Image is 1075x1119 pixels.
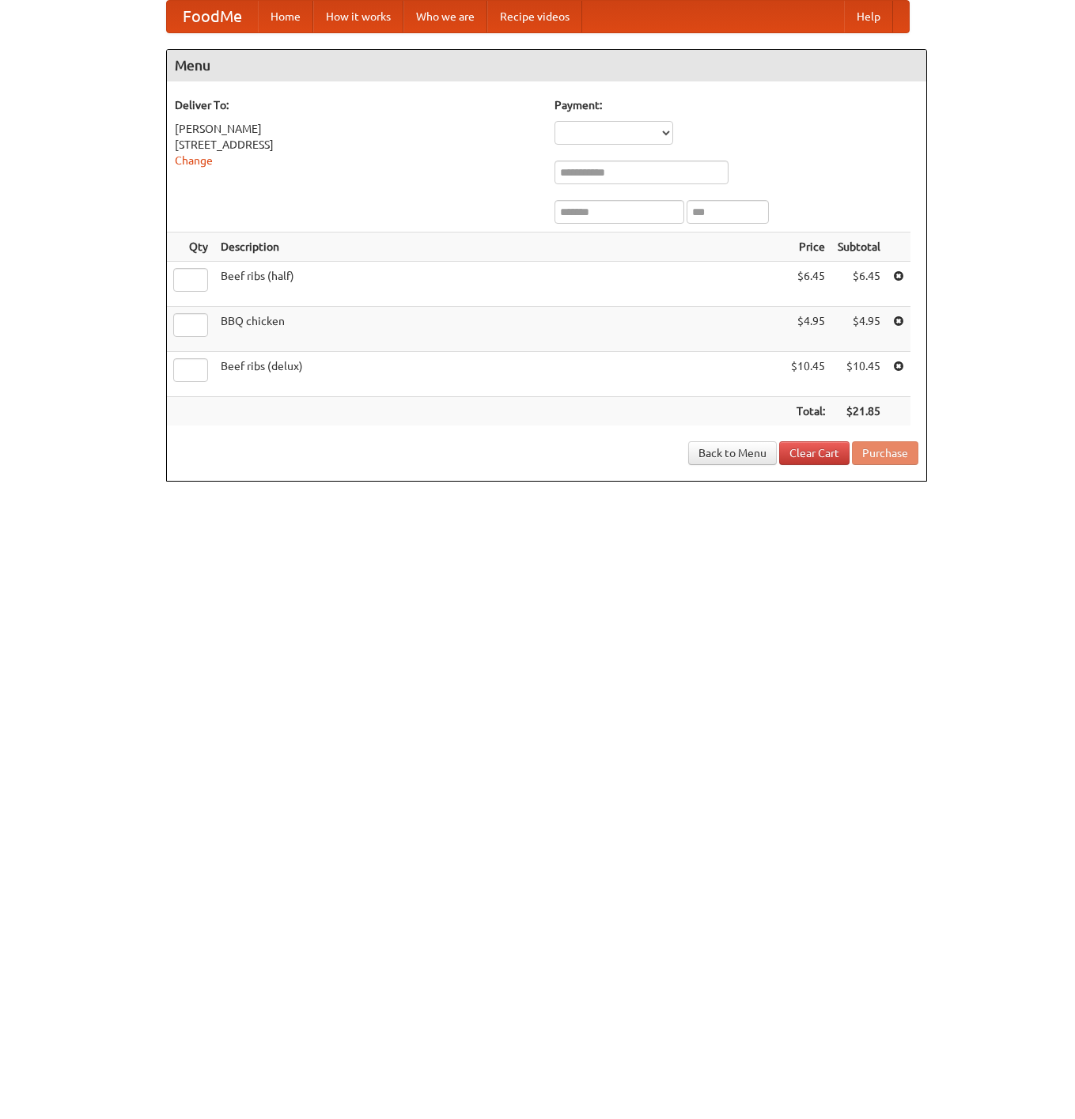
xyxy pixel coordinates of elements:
[831,262,887,307] td: $6.45
[214,262,785,307] td: Beef ribs (half)
[688,441,777,465] a: Back to Menu
[403,1,487,32] a: Who we are
[555,97,918,113] h5: Payment:
[175,97,539,113] h5: Deliver To:
[831,352,887,397] td: $10.45
[852,441,918,465] button: Purchase
[785,307,831,352] td: $4.95
[258,1,313,32] a: Home
[175,137,539,153] div: [STREET_ADDRESS]
[175,121,539,137] div: [PERSON_NAME]
[167,1,258,32] a: FoodMe
[175,154,213,167] a: Change
[831,307,887,352] td: $4.95
[831,232,887,262] th: Subtotal
[487,1,582,32] a: Recipe videos
[167,50,926,81] h4: Menu
[779,441,850,465] a: Clear Cart
[844,1,893,32] a: Help
[214,232,785,262] th: Description
[785,262,831,307] td: $6.45
[785,397,831,426] th: Total:
[214,307,785,352] td: BBQ chicken
[214,352,785,397] td: Beef ribs (delux)
[313,1,403,32] a: How it works
[831,397,887,426] th: $21.85
[167,232,214,262] th: Qty
[785,352,831,397] td: $10.45
[785,232,831,262] th: Price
